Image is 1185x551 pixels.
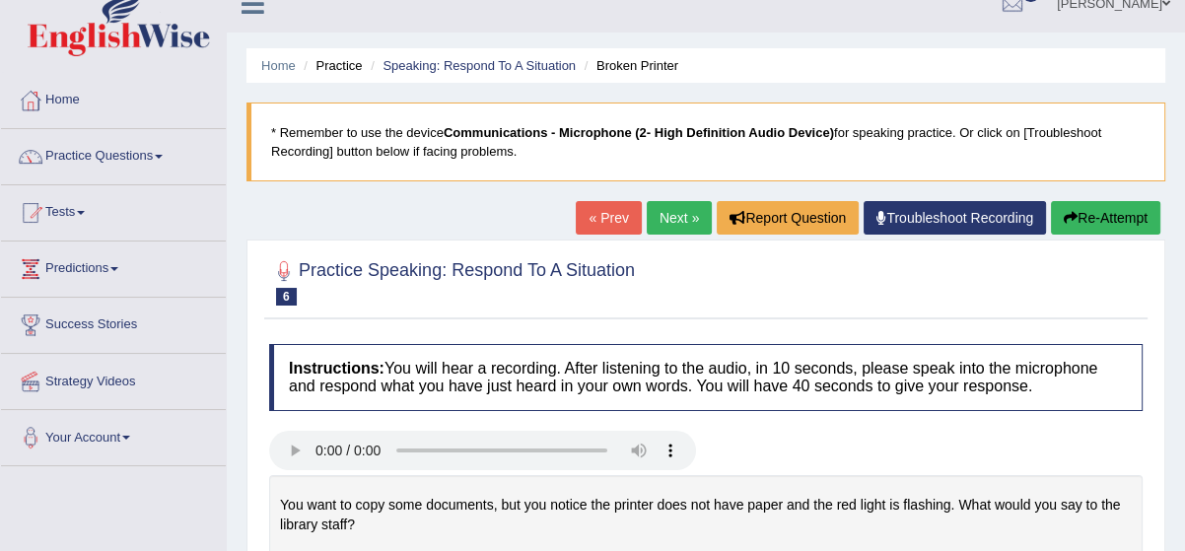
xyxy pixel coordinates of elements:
[1,129,226,178] a: Practice Questions
[246,103,1165,181] blockquote: * Remember to use the device for speaking practice. Or click on [Troubleshoot Recording] button b...
[269,256,635,306] h2: Practice Speaking: Respond To A Situation
[289,360,384,377] b: Instructions:
[1,241,226,291] a: Predictions
[261,58,296,73] a: Home
[383,58,576,73] a: Speaking: Respond To A Situation
[864,201,1046,235] a: Troubleshoot Recording
[1,298,226,347] a: Success Stories
[647,201,712,235] a: Next »
[1,185,226,235] a: Tests
[580,56,678,75] li: Broken Printer
[717,201,859,235] button: Report Question
[444,125,834,140] b: Communications - Microphone (2- High Definition Audio Device)
[299,56,362,75] li: Practice
[1,73,226,122] a: Home
[1051,201,1160,235] button: Re-Attempt
[269,344,1143,410] h4: You will hear a recording. After listening to the audio, in 10 seconds, please speak into the mic...
[276,288,297,306] span: 6
[1,354,226,403] a: Strategy Videos
[576,201,641,235] a: « Prev
[1,410,226,459] a: Your Account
